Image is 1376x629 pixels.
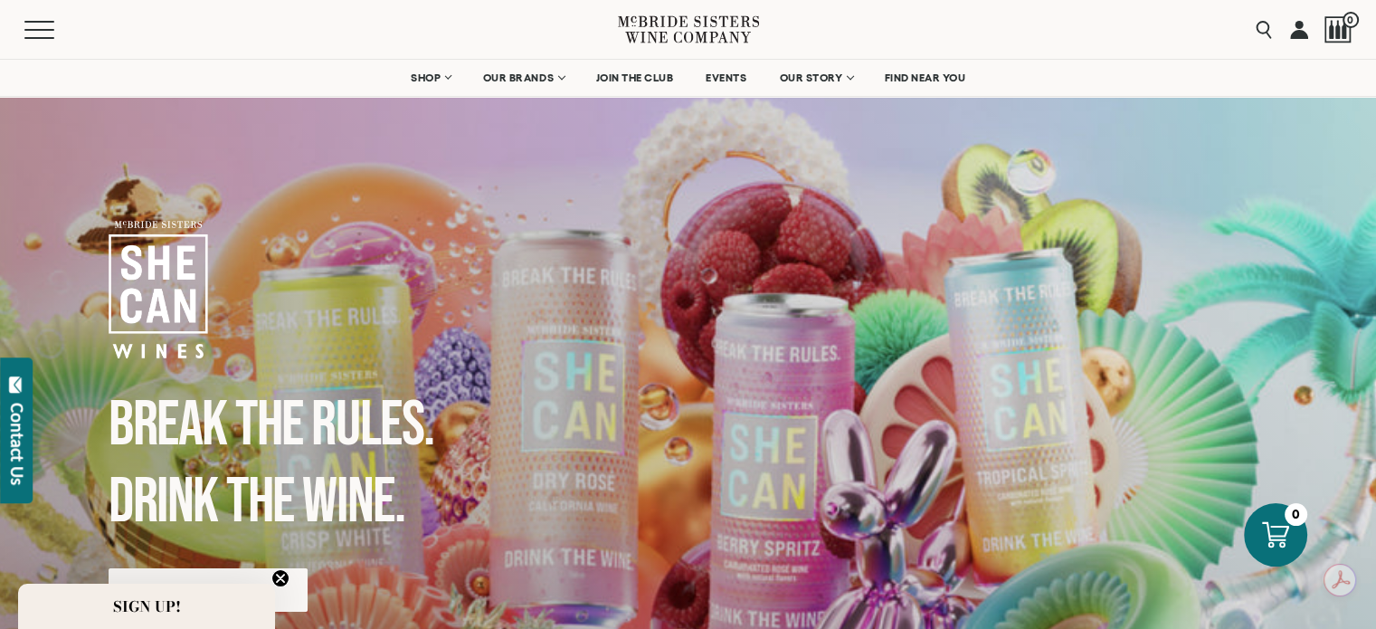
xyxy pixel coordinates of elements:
a: Shop our wines [109,568,308,612]
span: Break [109,387,227,463]
span: the [235,387,303,463]
div: 0 [1285,503,1307,526]
span: SHOP [411,71,441,84]
span: FIND NEAR YOU [885,71,966,84]
span: Shop our wines [130,572,287,607]
a: SHOP [399,60,462,96]
span: Drink [109,464,218,540]
span: 0 [1343,12,1359,28]
a: FIND NEAR YOU [873,60,978,96]
div: SIGN UP!Close teaser [18,584,275,629]
span: OUR STORY [779,71,842,84]
span: OUR BRANDS [483,71,554,84]
div: Contact Us [8,403,26,485]
button: Mobile Menu Trigger [24,21,90,39]
a: EVENTS [694,60,758,96]
a: OUR STORY [767,60,864,96]
span: EVENTS [706,71,746,84]
button: Close teaser [271,569,289,587]
span: SIGN UP! [113,596,181,617]
span: the [226,464,294,540]
a: OUR BRANDS [471,60,575,96]
span: Rules. [311,387,433,463]
span: JOIN THE CLUB [596,71,674,84]
span: Wine. [302,464,404,540]
a: JOIN THE CLUB [584,60,686,96]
